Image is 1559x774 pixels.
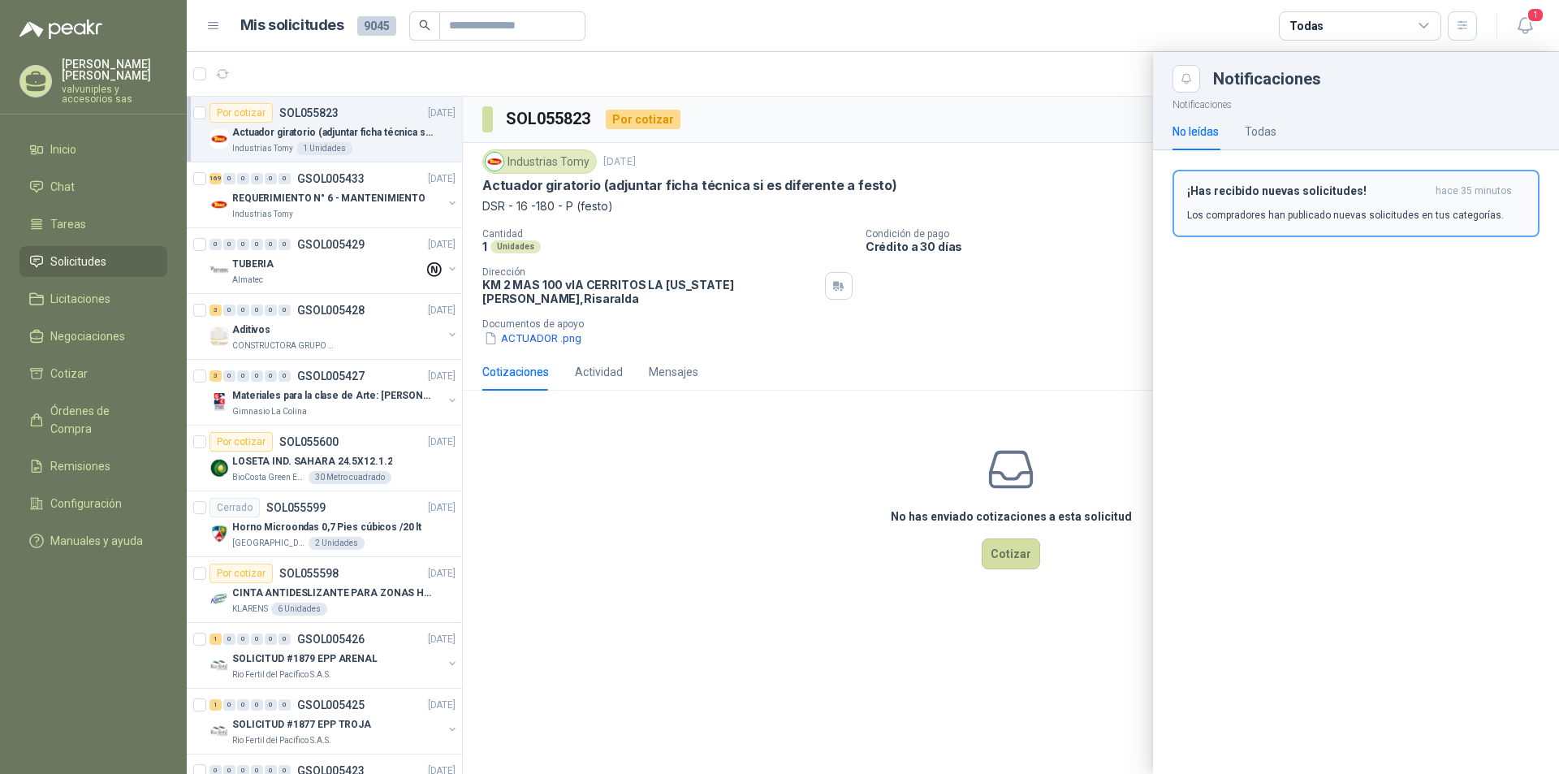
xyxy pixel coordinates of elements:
span: Cotizar [50,365,88,383]
div: Notificaciones [1213,71,1540,87]
p: Notificaciones [1153,93,1559,113]
span: Remisiones [50,457,110,475]
span: Solicitudes [50,253,106,270]
p: [PERSON_NAME] [PERSON_NAME] [62,58,167,81]
a: Inicio [19,134,167,165]
a: Configuración [19,488,167,519]
span: Tareas [50,215,86,233]
button: Close [1172,65,1200,93]
a: Chat [19,171,167,202]
a: Negociaciones [19,321,167,352]
span: 9045 [357,16,396,36]
a: Cotizar [19,358,167,389]
button: 1 [1510,11,1540,41]
span: Chat [50,178,75,196]
a: Remisiones [19,451,167,482]
h1: Mis solicitudes [240,14,344,37]
div: Todas [1289,17,1324,35]
div: No leídas [1172,123,1219,141]
span: Órdenes de Compra [50,402,152,438]
img: Logo peakr [19,19,102,39]
span: Licitaciones [50,290,110,308]
span: hace 35 minutos [1436,184,1512,198]
span: Configuración [50,495,122,512]
p: Los compradores han publicado nuevas solicitudes en tus categorías. [1187,208,1504,223]
a: Manuales y ayuda [19,525,167,556]
span: search [419,19,430,31]
a: Solicitudes [19,246,167,277]
h3: ¡Has recibido nuevas solicitudes! [1187,184,1429,198]
a: Tareas [19,209,167,240]
span: Inicio [50,141,76,158]
span: Manuales y ayuda [50,532,143,550]
span: 1 [1527,7,1544,23]
div: Todas [1245,123,1276,141]
span: Negociaciones [50,327,125,345]
button: ¡Has recibido nuevas solicitudes!hace 35 minutos Los compradores han publicado nuevas solicitudes... [1172,170,1540,237]
a: Licitaciones [19,283,167,314]
a: Órdenes de Compra [19,396,167,444]
p: valvuniples y accesorios sas [62,84,167,104]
